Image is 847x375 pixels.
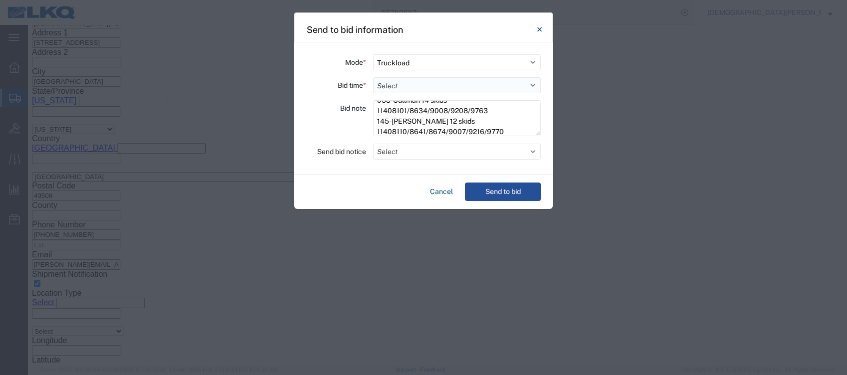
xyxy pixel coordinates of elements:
[345,54,366,70] label: Mode
[338,77,366,93] label: Bid time
[426,183,457,201] button: Cancel
[465,183,541,201] button: Send to bid
[307,23,403,36] h4: Send to bid information
[529,19,549,39] button: Close
[317,144,366,160] label: Send bid notice
[340,100,366,116] label: Bid note
[373,144,541,160] button: Select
